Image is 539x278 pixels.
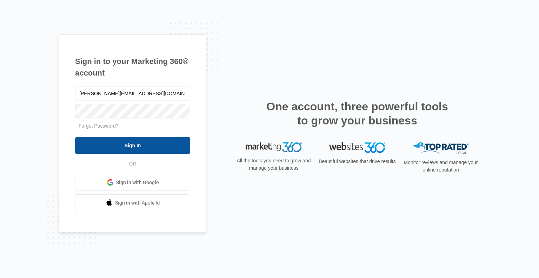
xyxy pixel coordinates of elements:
[75,86,190,101] input: Email
[116,179,159,186] span: Sign in with Google
[124,160,141,168] span: OR
[75,174,190,191] a: Sign in with Google
[75,137,190,154] input: Sign In
[318,158,397,165] p: Beautiful websites that drive results
[264,99,450,128] h2: One account, three powerful tools to grow your business
[79,123,119,129] a: Forgot Password?
[75,56,190,79] h1: Sign in to your Marketing 360® account
[75,194,190,211] a: Sign in with Apple Id
[413,142,469,154] img: Top Rated Local
[234,157,313,172] p: All the tools you need to grow and manage your business
[246,142,302,152] img: Marketing 360
[329,142,385,153] img: Websites 360
[401,159,480,174] p: Monitor reviews and manage your online reputation
[115,199,160,207] span: Sign in with Apple Id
